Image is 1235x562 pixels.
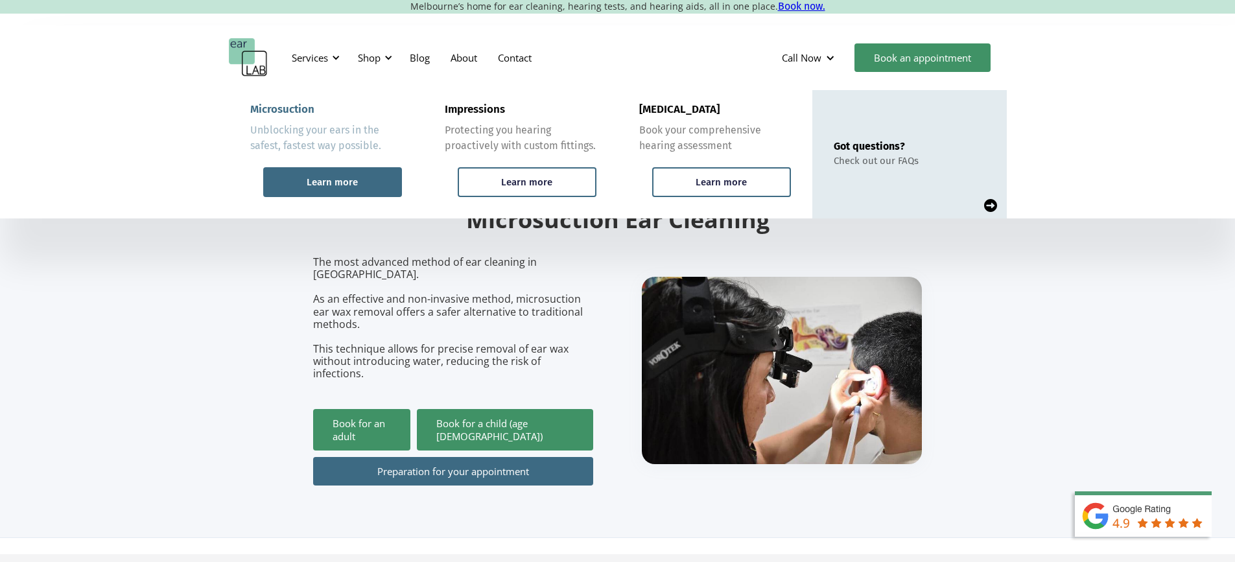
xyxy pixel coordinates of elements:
div: Book your comprehensive hearing assessment [639,123,791,154]
div: Check out our FAQs [834,155,919,167]
a: Got questions?Check out our FAQs [812,90,1007,218]
div: Learn more [307,176,358,188]
div: Unblocking your ears in the safest, fastest way possible. [250,123,402,154]
a: MicrosuctionUnblocking your ears in the safest, fastest way possible.Learn more [229,90,423,218]
a: home [229,38,268,77]
div: Shop [350,38,396,77]
div: [MEDICAL_DATA] [639,103,720,116]
div: Services [292,51,328,64]
div: Learn more [696,176,747,188]
div: Call Now [782,51,821,64]
a: Contact [488,39,542,76]
a: Book for a child (age [DEMOGRAPHIC_DATA]) [417,409,593,451]
img: boy getting ear checked. [642,277,922,464]
p: The most advanced method of ear cleaning in [GEOGRAPHIC_DATA]. As an effective and non-invasive m... [313,256,593,381]
div: Microsuction [250,103,314,116]
h2: Microsuction Ear Cleaning [313,205,923,235]
div: Shop [358,51,381,64]
div: Protecting you hearing proactively with custom fittings. [445,123,596,154]
div: Impressions [445,103,505,116]
a: Book an appointment [854,43,991,72]
div: Services [284,38,344,77]
div: Learn more [501,176,552,188]
a: ImpressionsProtecting you hearing proactively with custom fittings.Learn more [423,90,618,218]
a: About [440,39,488,76]
a: Preparation for your appointment [313,457,593,486]
a: [MEDICAL_DATA]Book your comprehensive hearing assessmentLearn more [618,90,812,218]
a: Blog [399,39,440,76]
a: Book for an adult [313,409,410,451]
div: Call Now [771,38,848,77]
div: Got questions? [834,140,919,152]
